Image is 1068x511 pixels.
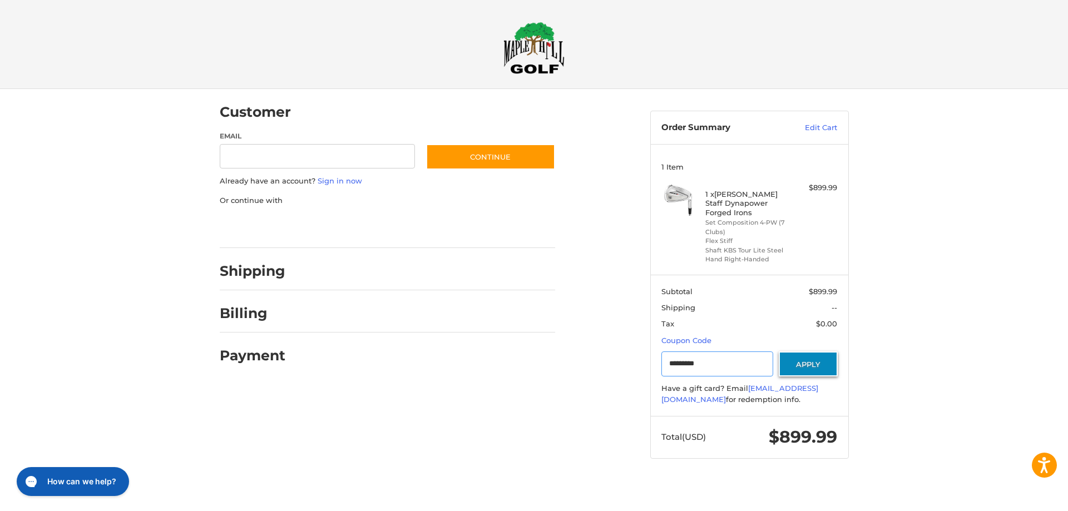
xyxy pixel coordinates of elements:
label: Email [220,131,416,141]
h2: Shipping [220,262,285,280]
iframe: PayPal-paypal [216,217,299,237]
li: Flex Stiff [705,236,790,246]
img: Maple Hill Golf [503,22,565,74]
h4: 1 x [PERSON_NAME] Staff Dynapower Forged Irons [705,190,790,217]
span: $899.99 [809,287,837,296]
span: $899.99 [769,426,837,447]
li: Shaft KBS Tour Lite Steel [705,246,790,255]
h3: Order Summary [661,122,781,133]
h3: 1 Item [661,162,837,171]
div: Have a gift card? Email for redemption info. [661,383,837,405]
a: [EMAIL_ADDRESS][DOMAIN_NAME] [661,384,818,404]
button: Continue [426,144,555,170]
li: Set Composition 4-PW (7 Clubs) [705,218,790,236]
span: $0.00 [816,319,837,328]
span: Tax [661,319,674,328]
iframe: PayPal-venmo [404,217,488,237]
p: Already have an account? [220,176,555,187]
h2: Payment [220,347,285,364]
p: Or continue with [220,195,555,206]
a: Sign in now [318,176,362,185]
h2: Billing [220,305,285,322]
input: Gift Certificate or Coupon Code [661,351,773,376]
div: $899.99 [793,182,837,194]
a: Coupon Code [661,336,711,345]
iframe: Gorgias live chat messenger [11,463,132,500]
iframe: PayPal-paylater [310,217,394,237]
a: Edit Cart [781,122,837,133]
span: -- [832,303,837,312]
span: Shipping [661,303,695,312]
button: Apply [779,351,838,376]
li: Hand Right-Handed [705,255,790,264]
h2: Customer [220,103,291,121]
span: Subtotal [661,287,693,296]
iframe: Google Customer Reviews [976,481,1068,511]
span: Total (USD) [661,431,706,442]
